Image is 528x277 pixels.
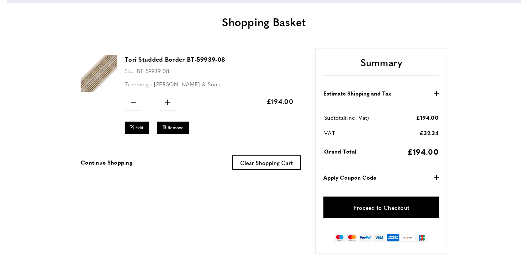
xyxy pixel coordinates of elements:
[419,129,439,137] span: £32.34
[345,114,369,121] span: (inc. Vat)
[346,234,357,242] img: mastercard
[154,80,220,88] span: [PERSON_NAME] & Sons
[359,234,372,242] img: paypal
[267,97,293,106] span: £194.00
[137,67,169,75] span: BT-59939-08
[81,158,132,167] a: Continue Shopping
[323,173,376,182] strong: Apply Coupon Code
[157,122,189,134] button: Remove Tori Studded Border BT-59939-08
[407,146,439,157] span: £194.00
[222,14,306,29] span: Shopping Basket
[324,129,335,137] span: VAT
[81,87,117,93] a: Tori Studded Border BT-59939-08
[125,122,149,134] a: Edit Tori Studded Border BT-59939-08
[415,234,428,242] img: jcb
[125,67,135,75] span: Sku:
[232,155,301,170] button: Clear Shopping Cart
[387,234,400,242] img: american-express
[81,55,117,92] img: Tori Studded Border BT-59939-08
[324,114,345,121] span: Subtotal
[125,80,153,88] span: Trimmings:
[81,158,132,166] span: Continue Shopping
[416,114,439,121] span: £194.00
[125,55,225,64] a: Tori Studded Border BT-59939-08
[334,234,345,242] img: maestro
[323,197,439,218] a: Proceed to Checkout
[323,173,439,182] button: Apply Coupon Code
[323,89,391,98] strong: Estimate Shipping and Tax
[168,125,184,131] span: Remove
[401,234,414,242] img: discover
[323,89,439,98] button: Estimate Shipping and Tax
[240,159,293,166] span: Clear Shopping Cart
[373,234,385,242] img: visa
[323,56,439,76] h2: Summary
[135,125,143,131] span: Edit
[324,147,356,155] span: Grand Total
